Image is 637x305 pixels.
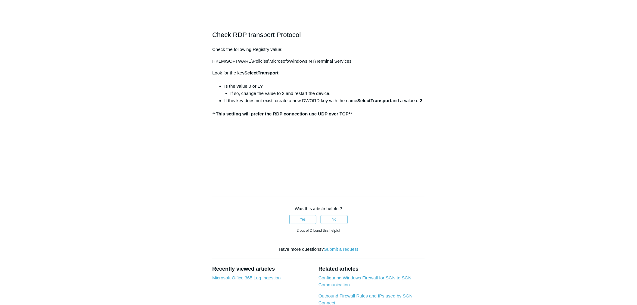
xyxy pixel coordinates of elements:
strong: 2 [420,98,422,103]
a: Submit a request [324,247,358,252]
p: HKLM\SOFTWARE\Policies\Microsoft\Windows NT\Terminal Services [212,58,425,65]
h2: Recently viewed articles [212,265,312,273]
h2: Related articles [318,265,425,273]
p: Look for the key [212,69,425,77]
a: Microsoft Office 365 Log Ingestion [212,275,281,280]
div: Have more questions? [212,246,425,253]
p: Check the following Registry value: [212,46,425,53]
span: 2 out of 2 found this helpful [297,228,340,233]
a: Configuring Windows Firewall for SGN to SGN Communication [318,275,412,287]
strong: SelectTransport [244,70,278,75]
li: Is the value 0 or 1? [224,83,425,97]
li: If this key does not exist, create a new DWORD key with the name and a value of [224,97,425,104]
h2: Check RDP transport Protocol [212,30,425,40]
button: This article was helpful [289,215,316,224]
button: This article was not helpful [321,215,348,224]
strong: **This setting will prefer the RDP connection use UDP over TCP** [212,111,352,116]
li: If so, change the value to 2 and restart the device. [230,90,425,97]
strong: SelectTransport [357,98,391,103]
span: Was this article helpful? [295,206,342,211]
